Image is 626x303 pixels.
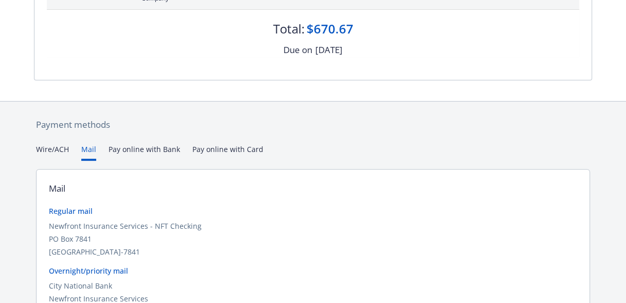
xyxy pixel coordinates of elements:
div: PO Box 7841 [49,233,577,244]
div: $670.67 [307,20,353,38]
div: Regular mail [49,206,577,216]
div: Newfront Insurance Services - NFT Checking [49,221,577,231]
button: Pay online with Bank [109,144,180,161]
div: [DATE] [315,43,343,57]
button: Pay online with Card [192,144,263,161]
div: Due on [283,43,312,57]
div: Mail [49,182,65,195]
button: Wire/ACH [36,144,69,161]
div: Payment methods [36,118,590,131]
div: Total: [273,20,305,38]
div: Overnight/priority mail [49,265,577,276]
div: [GEOGRAPHIC_DATA]-7841 [49,246,577,257]
div: City National Bank [49,280,577,291]
button: Mail [81,144,96,161]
